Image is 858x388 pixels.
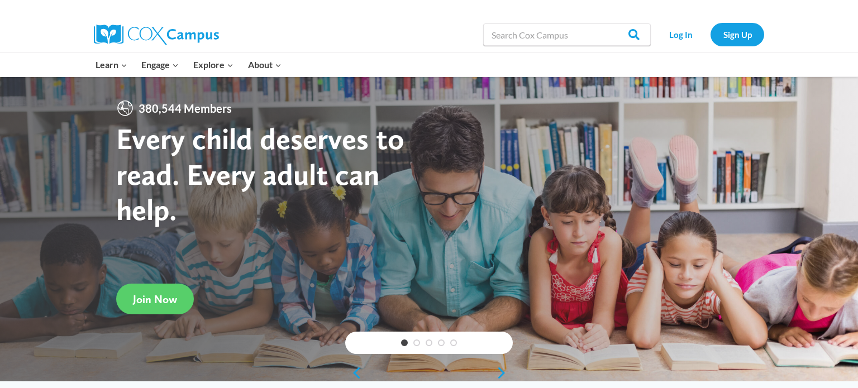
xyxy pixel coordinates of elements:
a: 5 [450,339,457,346]
a: Sign Up [711,23,764,46]
input: Search Cox Campus [483,23,651,46]
a: Join Now [116,284,194,314]
nav: Secondary Navigation [656,23,764,46]
a: next [496,366,513,380]
span: About [248,58,282,72]
span: 380,544 Members [134,99,236,117]
a: 4 [438,339,445,346]
img: Cox Campus [94,25,219,45]
span: Explore [193,58,233,72]
a: previous [345,366,362,380]
nav: Primary Navigation [88,53,288,76]
a: 3 [426,339,432,346]
strong: Every child deserves to read. Every adult can help. [116,121,404,227]
span: Engage [141,58,179,72]
a: Log In [656,23,705,46]
a: 1 [401,339,408,346]
span: Join Now [133,293,177,306]
span: Learn [96,58,127,72]
a: 2 [413,339,420,346]
div: content slider buttons [345,362,513,384]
